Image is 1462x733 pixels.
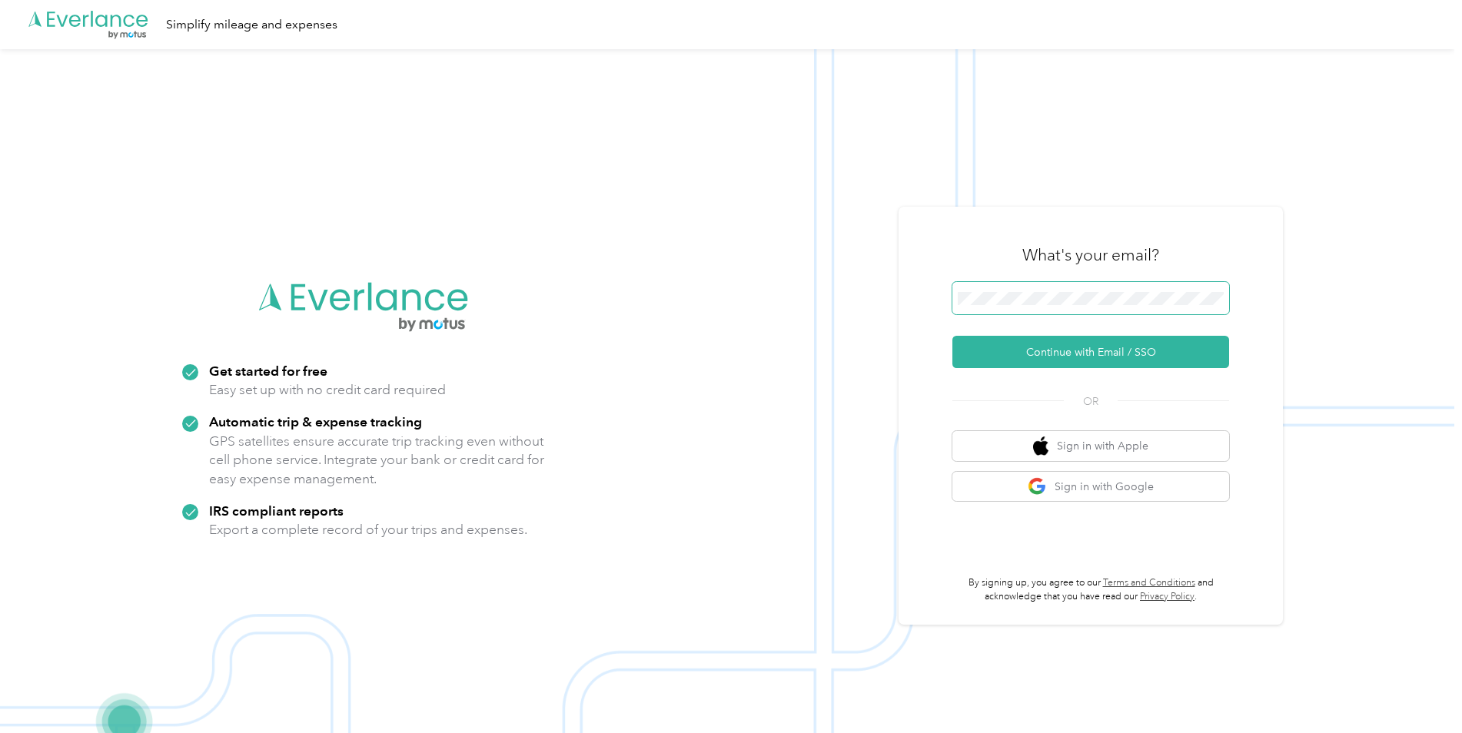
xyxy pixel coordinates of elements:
[1140,591,1195,602] a: Privacy Policy
[952,431,1229,461] button: apple logoSign in with Apple
[1103,577,1195,589] a: Terms and Conditions
[1033,436,1048,456] img: apple logo
[1022,244,1159,266] h3: What's your email?
[209,502,344,519] strong: IRS compliant reports
[209,380,446,400] p: Easy set up with no credit card required
[166,15,337,35] div: Simplify mileage and expenses
[1064,393,1118,410] span: OR
[1028,477,1047,496] img: google logo
[209,432,545,489] p: GPS satellites ensure accurate trip tracking even without cell phone service. Integrate your bank...
[209,363,327,379] strong: Get started for free
[209,520,527,539] p: Export a complete record of your trips and expenses.
[952,472,1229,502] button: google logoSign in with Google
[952,576,1229,603] p: By signing up, you agree to our and acknowledge that you have read our .
[952,336,1229,368] button: Continue with Email / SSO
[209,413,422,430] strong: Automatic trip & expense tracking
